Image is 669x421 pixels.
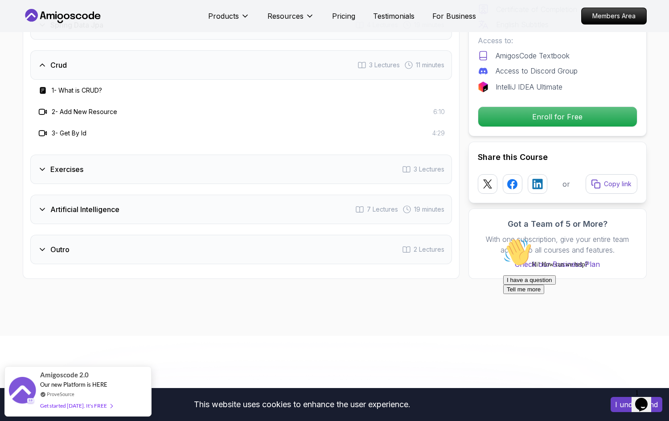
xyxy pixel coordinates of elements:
div: This website uses cookies to enhance the user experience. [7,395,597,414]
h3: 1 - What is CRUD? [52,86,102,95]
h3: 3 - Get By Id [52,129,86,138]
p: Access to Discord Group [496,65,578,76]
span: 11 minutes [416,61,444,69]
a: ProveSource [47,390,74,398]
img: jetbrains logo [478,82,488,92]
span: 7 Lectures [367,205,398,214]
img: :wave: [4,4,32,32]
button: Enroll for Free [478,106,637,127]
span: 6:10 [433,107,445,116]
p: Copy link [604,180,632,188]
button: Exercises3 Lectures [30,155,452,184]
iframe: chat widget [500,234,660,381]
h3: Crud [50,60,67,70]
div: 👋Hi! How can we help?I have a questionTell me more [4,4,164,60]
button: Products [208,11,250,29]
span: Hi! How can we help? [4,27,88,33]
h3: Artificial Intelligence [50,204,119,215]
button: I have a question [4,41,56,50]
h3: Exercises [50,164,83,175]
p: Access to: [478,35,637,46]
p: With one subscription, give your entire team access to all courses and features. [478,234,637,255]
button: Tell me more [4,50,45,60]
p: Products [208,11,239,21]
span: 3 Lectures [369,61,400,69]
iframe: chat widget [632,385,660,412]
a: Pricing [332,11,355,21]
span: 4:29 [432,129,445,138]
div: Get started [DATE]. It's FREE [40,401,112,411]
h3: Outro [50,244,70,255]
p: AmigosCode Textbook [496,50,570,61]
p: or [562,179,570,189]
a: For Business [432,11,476,21]
button: Artificial Intelligence7 Lectures 19 minutes [30,195,452,224]
span: 19 minutes [414,205,444,214]
a: Testimonials [373,11,415,21]
span: Amigoscode 2.0 [40,370,89,380]
h3: 2 - Add New Resource [52,107,117,116]
p: Members Area [582,8,646,24]
span: 3 Lectures [414,165,444,174]
button: Crud3 Lectures 11 minutes [30,50,452,80]
button: Accept cookies [611,397,662,412]
span: Our new Platform is HERE [40,381,107,388]
p: IntelliJ IDEA Ultimate [496,82,562,92]
p: Enroll for Free [478,107,637,127]
button: Outro2 Lectures [30,235,452,264]
button: Copy link [586,174,637,194]
img: provesource social proof notification image [9,377,36,406]
button: Resources [267,11,314,29]
h3: Got a Team of 5 or More? [478,218,637,230]
a: Members Area [581,8,647,25]
p: Resources [267,11,304,21]
span: 2 Lectures [414,245,444,254]
h2: Share this Course [478,151,637,163]
a: Check our Business Plan [478,259,637,270]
